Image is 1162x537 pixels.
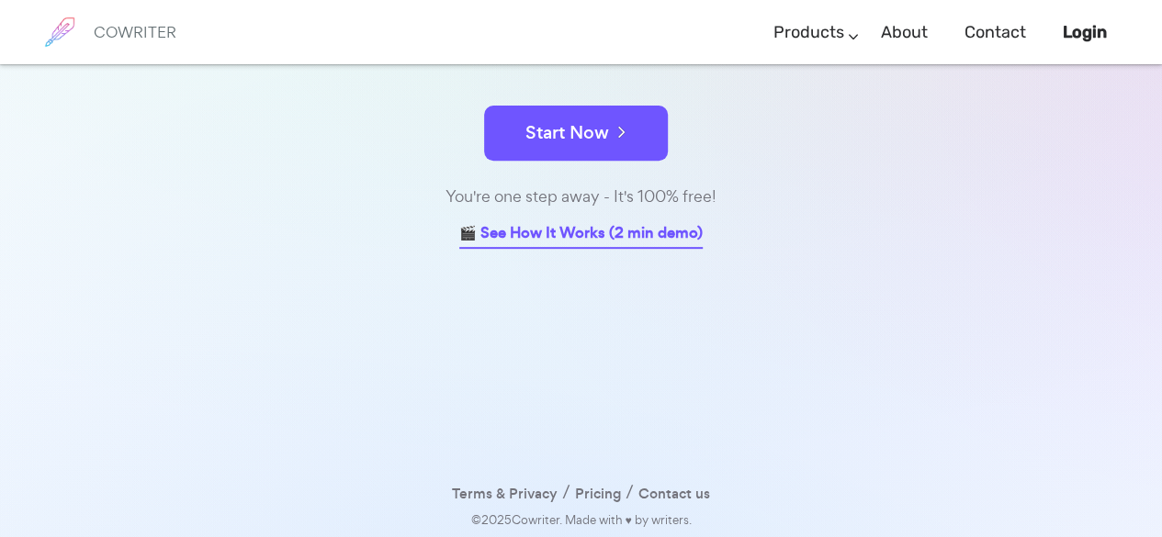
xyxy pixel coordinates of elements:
a: Contact [965,6,1026,60]
a: 🎬 See How It Works (2 min demo) [459,220,703,249]
b: Login [1063,22,1107,42]
a: Login [1063,6,1107,60]
img: brand logo [37,9,83,55]
a: Products [773,6,844,60]
h6: COWRITER [94,24,176,40]
div: You're one step away - It's 100% free! [122,184,1041,210]
span: / [621,480,638,504]
span: / [558,480,575,504]
button: Start Now [484,106,668,161]
a: Pricing [575,481,621,508]
a: Terms & Privacy [452,481,558,508]
a: Contact us [638,481,710,508]
a: About [881,6,928,60]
